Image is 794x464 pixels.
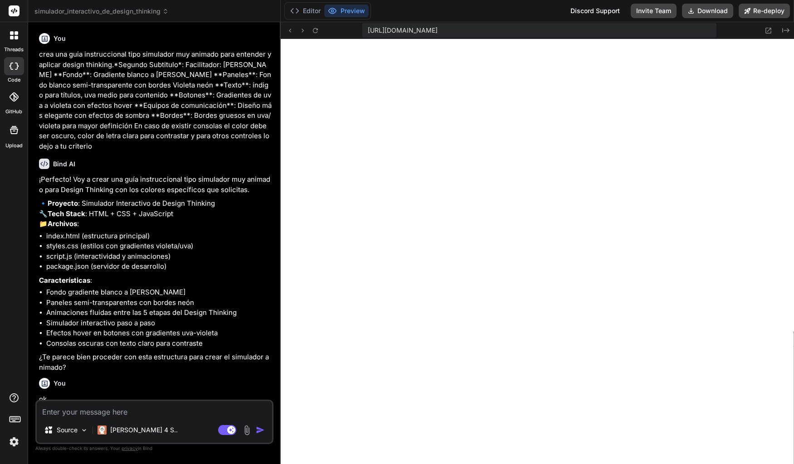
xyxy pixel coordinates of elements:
[97,425,107,435] img: Claude 4 Sonnet
[46,231,272,242] li: index.html (estructura principal)
[565,4,625,18] div: Discord Support
[631,4,677,18] button: Invite Team
[46,287,272,298] li: Fondo gradiente blanco a [PERSON_NAME]
[39,275,272,286] p: :
[5,108,22,116] label: GitHub
[57,425,78,435] p: Source
[256,425,265,435] img: icon
[281,39,794,464] iframe: Preview
[739,4,790,18] button: Re-deploy
[242,425,252,435] img: attachment
[46,338,272,349] li: Consolas oscuras con texto claro para contraste
[46,241,272,251] li: styles.css (estilos con gradientes violeta/uva)
[110,425,178,435] p: [PERSON_NAME] 4 S..
[80,426,88,434] img: Pick Models
[39,276,90,285] strong: Características
[54,34,66,43] h6: You
[54,379,66,388] h6: You
[368,26,438,35] span: [URL][DOMAIN_NAME]
[8,76,20,84] label: code
[34,7,169,16] span: simulador_interactivo_de_design_thinking
[6,434,22,449] img: settings
[5,142,23,150] label: Upload
[324,5,369,17] button: Preview
[39,49,272,151] p: crea una guia instruccional tipo simulador muy animado para entender y aplicar design thinking.*S...
[53,159,75,169] h6: Bind AI
[46,298,272,308] li: Paneles semi-transparentes con bordes neón
[46,261,272,272] li: package.json (servidor de desarrollo)
[122,445,138,451] span: privacy
[46,318,272,329] li: Simulador interactivo paso a paso
[48,199,78,208] strong: Proyecto
[48,219,77,228] strong: Archivos
[39,394,272,405] p: ok
[39,198,272,229] p: 🔹 : Simulador Interactivo de Design Thinking 🔧 : HTML + CSS + JavaScript 📁 :
[46,328,272,338] li: Efectos hover en botones con gradientes uva-violeta
[287,5,324,17] button: Editor
[46,251,272,262] li: script.js (interactividad y animaciones)
[46,308,272,318] li: Animaciones fluidas entre las 5 etapas del Design Thinking
[35,444,273,453] p: Always double-check its answers. Your in Bind
[48,209,85,218] strong: Tech Stack
[39,352,272,372] p: ¿Te parece bien proceder con esta estructura para crear el simulador animado?
[682,4,733,18] button: Download
[39,174,272,195] p: ¡Perfecto! Voy a crear una guía instruccional tipo simulador muy animado para Design Thinking con...
[4,46,24,53] label: threads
